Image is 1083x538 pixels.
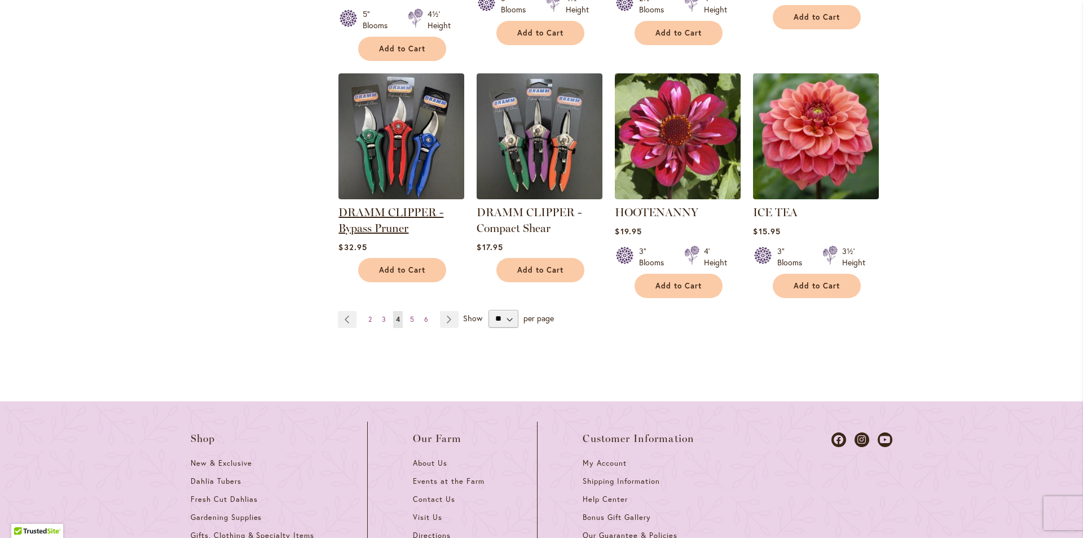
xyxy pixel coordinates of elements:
[615,73,741,199] img: HOOTENANNY
[583,495,628,504] span: Help Center
[477,242,503,252] span: $17.95
[191,458,252,468] span: New & Exclusive
[831,432,846,447] a: Dahlias on Facebook
[523,312,554,323] span: per page
[368,315,372,323] span: 2
[655,281,702,291] span: Add to Cart
[583,476,659,486] span: Shipping Information
[358,37,446,61] button: Add to Cart
[338,242,367,252] span: $32.95
[191,433,215,444] span: Shop
[753,191,879,202] a: ICE TEA
[413,458,447,468] span: About Us
[477,73,602,199] img: DRAMM CLIPPER - Compact Shear
[583,433,694,444] span: Customer Information
[496,258,584,282] button: Add to Cart
[583,458,627,468] span: My Account
[463,312,482,323] span: Show
[773,5,861,29] button: Add to Cart
[379,265,425,275] span: Add to Cart
[428,8,451,31] div: 4½' Height
[794,281,840,291] span: Add to Cart
[794,12,840,22] span: Add to Cart
[704,246,727,268] div: 4' Height
[635,21,723,45] button: Add to Cart
[338,205,443,235] a: DRAMM CLIPPER - Bypass Pruner
[410,315,414,323] span: 5
[338,73,464,199] img: DRAMM CLIPPER - Bypass Pruner
[396,315,400,323] span: 4
[773,274,861,298] button: Add to Cart
[382,315,386,323] span: 3
[777,246,809,268] div: 3" Blooms
[413,513,442,522] span: Visit Us
[583,513,650,522] span: Bonus Gift Gallery
[517,265,563,275] span: Add to Cart
[655,28,702,38] span: Add to Cart
[407,311,417,328] a: 5
[753,226,780,237] span: $15.95
[517,28,563,38] span: Add to Cart
[8,498,40,530] iframe: Launch Accessibility Center
[878,432,892,447] a: Dahlias on Youtube
[424,315,428,323] span: 6
[379,44,425,54] span: Add to Cart
[379,311,389,328] a: 3
[855,432,869,447] a: Dahlias on Instagram
[477,191,602,202] a: DRAMM CLIPPER - Compact Shear
[477,205,582,235] a: DRAMM CLIPPER - Compact Shear
[615,205,698,219] a: HOOTENANNY
[413,433,461,444] span: Our Farm
[639,246,671,268] div: 3" Blooms
[358,258,446,282] button: Add to Cart
[753,73,879,199] img: ICE TEA
[413,476,484,486] span: Events at the Farm
[363,8,394,31] div: 5" Blooms
[413,495,455,504] span: Contact Us
[615,226,641,237] span: $19.95
[338,191,464,202] a: DRAMM CLIPPER - Bypass Pruner
[191,513,262,522] span: Gardening Supplies
[615,191,741,202] a: HOOTENANNY
[421,311,431,328] a: 6
[191,476,241,486] span: Dahlia Tubers
[635,274,723,298] button: Add to Cart
[753,205,798,219] a: ICE TEA
[191,495,258,504] span: Fresh Cut Dahlias
[366,311,375,328] a: 2
[496,21,584,45] button: Add to Cart
[842,246,865,268] div: 3½' Height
